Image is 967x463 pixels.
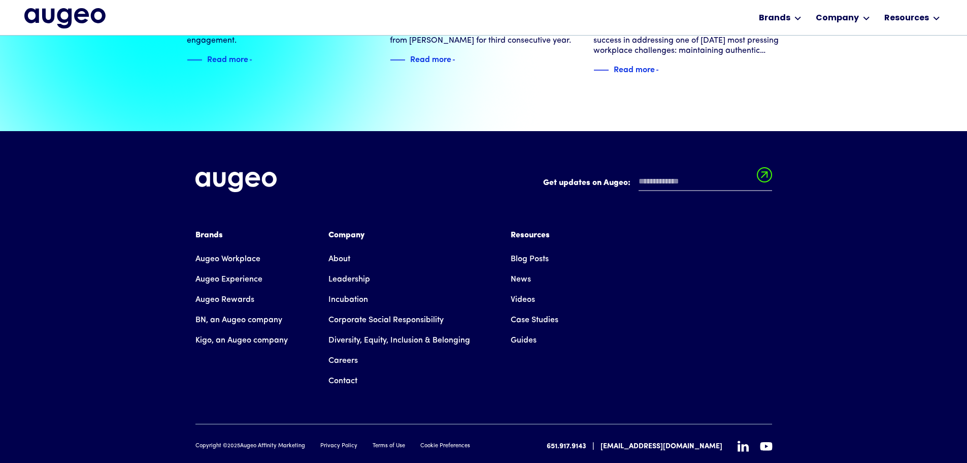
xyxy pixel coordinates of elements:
[410,52,451,65] div: Read more
[328,351,358,371] a: Careers
[249,54,264,66] img: Blue text arrow
[593,64,609,76] img: Blue decorative line
[614,63,655,75] div: Read more
[195,172,277,193] img: Augeo's full logo in white.
[207,52,248,65] div: Read more
[543,172,772,196] form: Email Form
[759,12,790,24] div: Brands
[511,310,558,330] a: Case Studies
[547,441,586,452] a: 651.917.9143
[195,442,305,451] div: Copyright © Augeo Affinity Marketing
[390,25,577,46] div: [PERSON_NAME] awarded highest supplier rating from [PERSON_NAME] for third consecutive year.
[328,229,470,241] div: Company
[227,443,240,449] span: 2025
[452,54,468,66] img: Blue text arrow
[601,441,722,452] a: [EMAIL_ADDRESS][DOMAIN_NAME]
[373,442,405,451] a: Terms of Use
[511,290,535,310] a: Videos
[511,249,549,269] a: Blog Posts
[320,442,357,451] a: Privacy Policy
[511,330,537,351] a: Guides
[420,442,470,451] a: Cookie Preferences
[816,12,859,24] div: Company
[328,269,370,290] a: Leadership
[328,371,357,391] a: Contact
[511,229,558,241] div: Resources
[195,290,254,310] a: Augeo Rewards
[195,249,260,269] a: Augeo Workplace
[195,310,282,330] a: BN, an Augeo company
[195,330,288,351] a: Kigo, an Augeo company
[757,167,772,189] input: Submit
[328,290,368,310] a: Incubation
[656,64,671,76] img: Blue text arrow
[593,25,781,56] div: HR Tech Outlook spotlights [PERSON_NAME]'s success in addressing one of [DATE] most pressing work...
[328,249,350,269] a: About
[390,54,405,66] img: Blue decorative line
[543,177,630,189] label: Get updates on Augeo:
[511,269,531,290] a: News
[24,8,106,29] a: home
[328,330,470,351] a: Diversity, Equity, Inclusion & Belonging
[328,310,444,330] a: Corporate Social Responsibility
[884,12,929,24] div: Resources
[195,269,262,290] a: Augeo Experience
[187,54,202,66] img: Blue decorative line
[592,441,594,453] div: |
[187,25,374,46] div: The connected workforce: A new era of employee engagement.
[195,229,288,241] div: Brands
